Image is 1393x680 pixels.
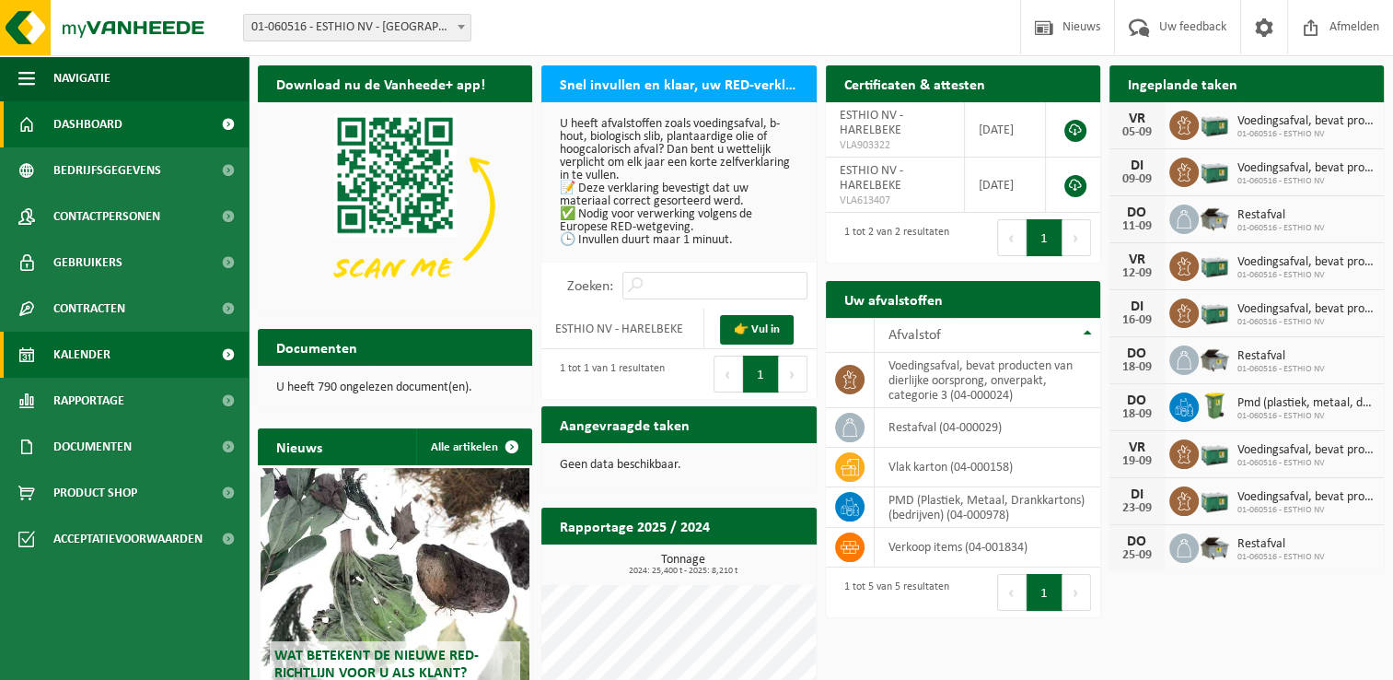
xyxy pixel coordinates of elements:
[1199,484,1230,515] img: PB-LB-0680-HPE-GN-01
[1109,65,1256,101] h2: Ingeplande taken
[997,219,1027,256] button: Previous
[416,428,530,465] a: Alle artikelen
[1119,440,1155,455] div: VR
[258,428,341,464] h2: Nieuws
[1119,111,1155,126] div: VR
[1237,411,1375,422] span: 01-060516 - ESTHIO NV
[888,328,941,343] span: Afvalstof
[276,381,514,394] p: U heeft 790 ongelezen document(en).
[835,217,949,258] div: 1 tot 2 van 2 resultaten
[714,356,743,393] button: Previous
[1237,176,1375,187] span: 01-060516 - ESTHIO NV
[541,65,816,101] h2: Snel invullen en klaar, uw RED-verklaring voor 2025
[1119,361,1155,374] div: 18-09
[1119,455,1155,468] div: 19-09
[1119,487,1155,502] div: DI
[53,424,132,470] span: Documenten
[560,459,797,472] p: Geen data beschikbaar.
[53,470,137,516] span: Product Shop
[53,378,124,424] span: Rapportage
[826,65,1004,101] h2: Certificaten & attesten
[53,286,125,332] span: Contracten
[1119,126,1155,139] div: 05-09
[1119,408,1155,421] div: 18-09
[840,138,950,153] span: VLA903322
[1119,158,1155,173] div: DI
[965,158,1046,213] td: [DATE]
[1237,490,1375,505] span: Voedingsafval, bevat producten van dierlijke oorsprong, onverpakt, categorie 3
[1199,390,1230,421] img: WB-0240-HPE-GN-50
[875,353,1100,408] td: voedingsafval, bevat producten van dierlijke oorsprong, onverpakt, categorie 3 (04-000024)
[997,574,1027,611] button: Previous
[720,315,794,345] a: 👉 Vul in
[53,193,160,240] span: Contactpersonen
[1119,252,1155,267] div: VR
[258,65,504,101] h2: Download nu de Vanheede+ app!
[258,102,532,309] img: Download de VHEPlus App
[1199,343,1230,374] img: WB-5000-GAL-GY-01
[551,354,665,394] div: 1 tot 1 van 1 resultaten
[1237,458,1375,469] span: 01-060516 - ESTHIO NV
[1237,537,1325,552] span: Restafval
[1237,443,1375,458] span: Voedingsafval, bevat producten van dierlijke oorsprong, onverpakt, categorie 3
[779,356,807,393] button: Next
[53,240,122,286] span: Gebruikers
[1062,574,1091,611] button: Next
[875,528,1100,568] td: verkoop items (04-001834)
[1237,114,1375,129] span: Voedingsafval, bevat producten van dierlijke oorsprong, onverpakt, categorie 3
[1237,302,1375,317] span: Voedingsafval, bevat producten van dierlijke oorsprong, onverpakt, categorie 3
[1119,393,1155,408] div: DO
[1237,129,1375,140] span: 01-060516 - ESTHIO NV
[826,281,961,317] h2: Uw afvalstoffen
[541,508,728,544] h2: Rapportage 2025 / 2024
[840,109,903,137] span: ESTHIO NV - HARELBEKE
[1119,314,1155,327] div: 16-09
[1237,208,1325,223] span: Restafval
[53,332,110,378] span: Kalender
[1237,317,1375,328] span: 01-060516 - ESTHIO NV
[743,356,779,393] button: 1
[1237,364,1325,375] span: 01-060516 - ESTHIO NV
[1199,249,1230,280] img: PB-LB-0680-HPE-GN-01
[1119,549,1155,562] div: 25-09
[1119,205,1155,220] div: DO
[1237,552,1325,563] span: 01-060516 - ESTHIO NV
[875,408,1100,448] td: restafval (04-000029)
[1027,574,1062,611] button: 1
[1119,220,1155,233] div: 11-09
[1062,219,1091,256] button: Next
[541,309,704,349] td: ESTHIO NV - HARELBEKE
[53,147,161,193] span: Bedrijfsgegevens
[53,516,203,562] span: Acceptatievoorwaarden
[1237,270,1375,281] span: 01-060516 - ESTHIO NV
[1119,534,1155,549] div: DO
[1119,346,1155,361] div: DO
[567,279,613,294] label: Zoeken:
[875,448,1100,487] td: vlak karton (04-000158)
[1199,296,1230,327] img: PB-LB-0680-HPE-GN-01
[1199,155,1230,186] img: PB-LB-0680-HPE-GN-01
[965,102,1046,158] td: [DATE]
[1237,349,1325,364] span: Restafval
[1199,531,1230,562] img: WB-5000-GAL-GY-01
[840,164,903,193] span: ESTHIO NV - HARELBEKE
[541,406,708,442] h2: Aangevraagde taken
[243,14,471,41] span: 01-060516 - ESTHIO NV - HARELBEKE
[53,101,122,147] span: Dashboard
[560,118,797,247] p: U heeft afvalstoffen zoals voedingsafval, b-hout, biologisch slib, plantaardige olie of hoogcalor...
[1119,267,1155,280] div: 12-09
[1119,173,1155,186] div: 09-09
[1237,396,1375,411] span: Pmd (plastiek, metaal, drankkartons) (bedrijven)
[1199,108,1230,139] img: PB-LB-0680-HPE-GN-01
[1199,437,1230,468] img: PB-LB-0680-HPE-GN-01
[1027,219,1062,256] button: 1
[679,544,815,580] a: Bekijk rapportage
[53,55,110,101] span: Navigatie
[551,554,816,576] h3: Tonnage
[244,15,470,41] span: 01-060516 - ESTHIO NV - HARELBEKE
[1119,502,1155,515] div: 23-09
[1237,161,1375,176] span: Voedingsafval, bevat producten van dierlijke oorsprong, onverpakt, categorie 3
[1199,202,1230,233] img: WB-5000-GAL-GY-01
[1237,505,1375,516] span: 01-060516 - ESTHIO NV
[258,329,376,365] h2: Documenten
